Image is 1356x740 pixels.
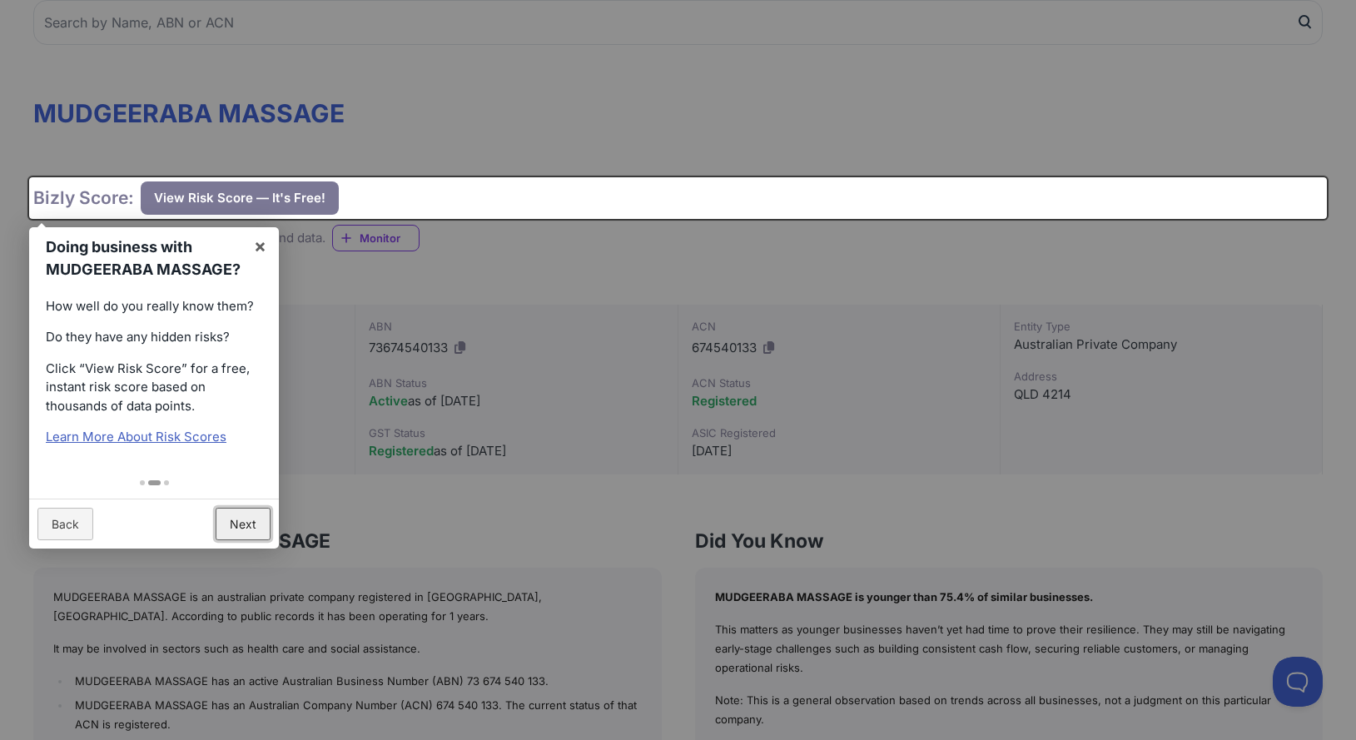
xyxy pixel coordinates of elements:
a: Back [37,508,93,540]
p: Do they have any hidden risks? [46,328,262,347]
a: × [241,227,279,265]
p: How well do you really know them? [46,297,262,316]
a: Next [216,508,271,540]
h1: Doing business with MUDGEERABA MASSAGE? [46,236,241,281]
a: Learn More About Risk Scores [46,429,226,444]
p: Click “View Risk Score” for a free, instant risk score based on thousands of data points. [46,360,262,416]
